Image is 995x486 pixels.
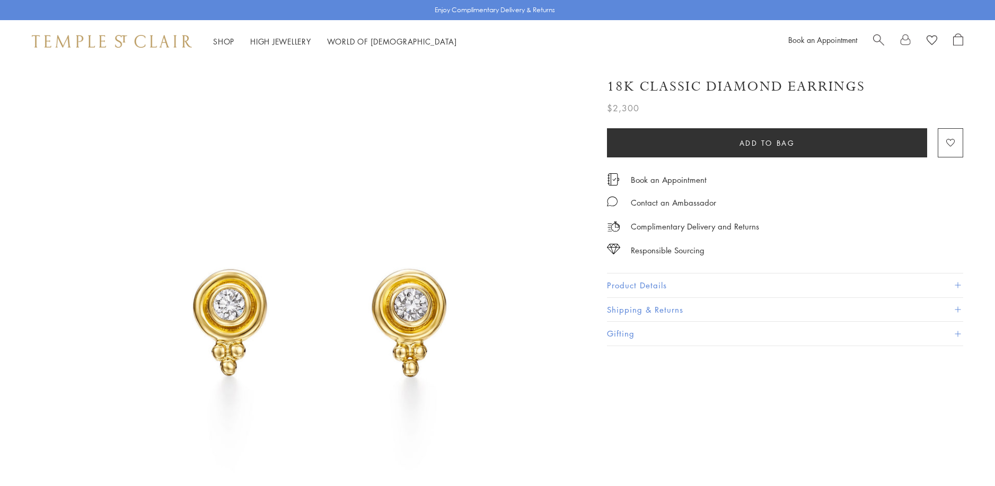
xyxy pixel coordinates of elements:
[607,220,620,233] img: icon_delivery.svg
[607,322,963,346] button: Gifting
[213,36,234,47] a: ShopShop
[327,36,457,47] a: World of [DEMOGRAPHIC_DATA]World of [DEMOGRAPHIC_DATA]
[607,101,639,115] span: $2,300
[607,77,865,96] h1: 18K Classic Diamond Earrings
[739,137,795,149] span: Add to bag
[213,35,457,48] nav: Main navigation
[927,33,937,49] a: View Wishlist
[250,36,311,47] a: High JewelleryHigh Jewellery
[607,173,620,185] img: icon_appointment.svg
[607,273,963,297] button: Product Details
[631,220,759,233] p: Complimentary Delivery and Returns
[942,436,984,475] iframe: Gorgias live chat messenger
[435,5,555,15] p: Enjoy Complimentary Delivery & Returns
[788,34,857,45] a: Book an Appointment
[607,196,618,207] img: MessageIcon-01_2.svg
[631,196,716,209] div: Contact an Ambassador
[607,298,963,322] button: Shipping & Returns
[607,128,927,157] button: Add to bag
[631,244,705,257] div: Responsible Sourcing
[32,35,192,48] img: Temple St. Clair
[607,244,620,254] img: icon_sourcing.svg
[873,33,884,49] a: Search
[953,33,963,49] a: Open Shopping Bag
[631,174,707,185] a: Book an Appointment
